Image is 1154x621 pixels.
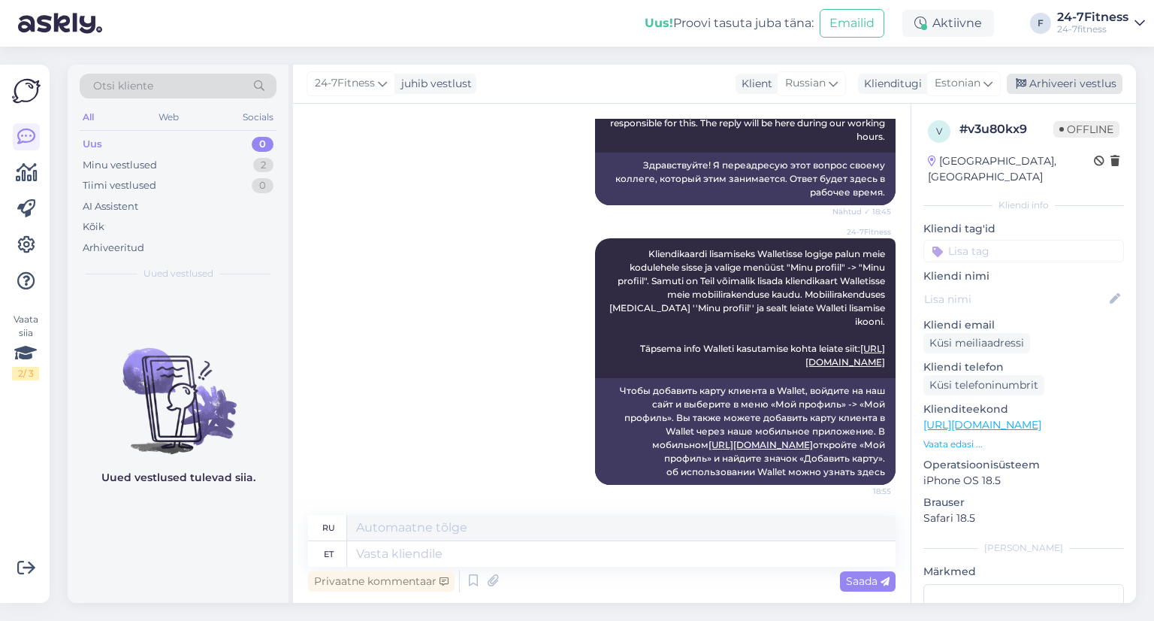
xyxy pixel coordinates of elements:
[835,226,891,238] span: 24-7Fitness
[595,153,896,205] div: Здравствуйте! Я переадресую этот вопрос своему коллеге, который этим занимается. Ответ будет здес...
[83,178,156,193] div: Tiimi vestlused
[923,375,1044,395] div: Küsi telefoninumbrit
[923,418,1041,432] a: [URL][DOMAIN_NAME]
[858,76,922,92] div: Klienditugi
[935,75,980,92] span: Estonian
[93,78,153,94] span: Otsi kliente
[12,313,39,380] div: Vaata siia
[12,77,41,105] img: Askly Logo
[1030,13,1051,34] div: F
[846,574,890,588] span: Saada
[923,317,1124,333] p: Kliendi email
[1057,23,1128,35] div: 24-7fitness
[923,240,1124,262] input: Lisa tag
[736,76,772,92] div: Klient
[923,473,1124,489] p: iPhone OS 18.5
[923,268,1124,284] p: Kliendi nimi
[252,137,273,152] div: 0
[83,220,104,235] div: Kõik
[708,439,813,450] a: [URL][DOMAIN_NAME]
[595,378,896,485] div: Чтобы добавить карту клиента в Wallet, войдите на наш сайт и выберите в меню «Мой профиль» -> «Мо...
[923,438,1124,451] p: Vaata edasi ...
[143,267,213,280] span: Uued vestlused
[923,510,1124,526] p: Safari 18.5
[322,515,335,541] div: ru
[645,14,814,32] div: Proovi tasuta juba täna:
[923,333,1030,353] div: Küsi meiliaadressi
[101,470,255,486] p: Uued vestlused tulevad siia.
[923,564,1124,580] p: Märkmed
[609,248,887,368] span: Kliendikaardi lisamiseks Walletisse logige palun meie kodulehele sisse ja valige menüüst "Minu pr...
[83,241,144,256] div: Arhiveeritud
[12,367,39,380] div: 2 / 3
[785,75,826,92] span: Russian
[83,199,138,214] div: AI Assistent
[253,158,273,173] div: 2
[83,137,102,152] div: Uus
[610,104,887,142] span: Hello, I now forward this question to my colleague, who is responsible for this. The reply will b...
[240,108,276,127] div: Socials
[923,495,1124,510] p: Brauser
[923,221,1124,237] p: Kliendi tag'id
[902,10,994,37] div: Aktiivne
[928,153,1094,185] div: [GEOGRAPHIC_DATA], [GEOGRAPHIC_DATA]
[832,206,891,217] span: Nähtud ✓ 18:45
[252,178,273,193] div: 0
[324,541,334,567] div: et
[923,401,1124,417] p: Klienditeekond
[820,9,884,38] button: Emailid
[923,541,1124,555] div: [PERSON_NAME]
[959,120,1053,138] div: # v3u80kx9
[923,198,1124,212] div: Kliendi info
[395,76,472,92] div: juhib vestlust
[923,457,1124,473] p: Operatsioonisüsteem
[68,321,288,456] img: No chats
[923,359,1124,375] p: Kliendi telefon
[645,16,673,30] b: Uus!
[308,571,455,592] div: Privaatne kommentaar
[936,126,942,137] span: v
[835,486,891,497] span: 18:55
[315,75,375,92] span: 24-7Fitness
[83,158,157,173] div: Minu vestlused
[1007,74,1122,94] div: Arhiveeri vestlus
[80,108,97,127] div: All
[1057,11,1145,35] a: 24-7Fitness24-7fitness
[1053,121,1119,138] span: Offline
[1057,11,1128,23] div: 24-7Fitness
[924,291,1107,307] input: Lisa nimi
[156,108,182,127] div: Web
